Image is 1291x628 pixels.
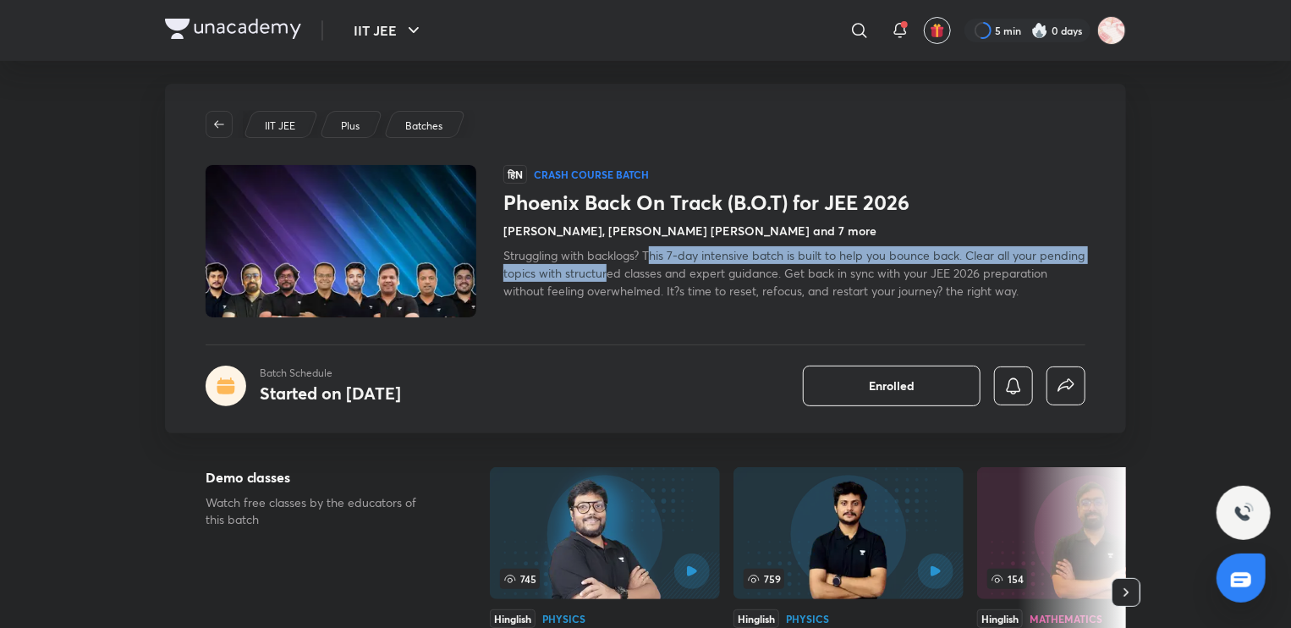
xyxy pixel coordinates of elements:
a: Plus [338,118,363,134]
p: Plus [341,118,360,134]
div: Physics [786,614,829,624]
span: Enrolled [869,377,915,394]
img: avatar [930,23,945,38]
div: Hinglish [490,609,536,628]
span: 154 [987,569,1027,589]
img: ttu [1233,503,1254,523]
p: IIT JEE [265,118,295,134]
p: Crash course Batch [534,168,649,181]
h4: Started on [DATE] [260,382,401,405]
span: 745 [500,569,540,589]
img: Kritika Singh [1097,16,1126,45]
button: IIT JEE [343,14,434,47]
div: Hinglish [977,609,1023,628]
h4: [PERSON_NAME], [PERSON_NAME] [PERSON_NAME] and 7 more [503,222,876,240]
h5: Demo classes [206,467,436,488]
div: Physics [542,614,585,624]
a: Company Logo [165,19,301,43]
h1: Phoenix Back On Track (B.O.T) for JEE 2026 [503,190,1085,215]
button: Enrolled [803,366,981,406]
a: IIT JEE [262,118,299,134]
img: Company Logo [165,19,301,39]
a: Batches [403,118,446,134]
span: Struggling with backlogs? This 7-day intensive batch is built to help you bounce back. Clear all ... [503,247,1085,299]
p: Watch free classes by the educators of this batch [206,494,436,528]
p: Batch Schedule [260,366,401,381]
span: 759 [744,569,784,589]
div: Hinglish [733,609,779,628]
img: streak [1031,22,1048,39]
p: Batches [405,118,442,134]
span: हिN [503,165,527,184]
button: avatar [924,17,951,44]
img: Thumbnail [203,163,479,319]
